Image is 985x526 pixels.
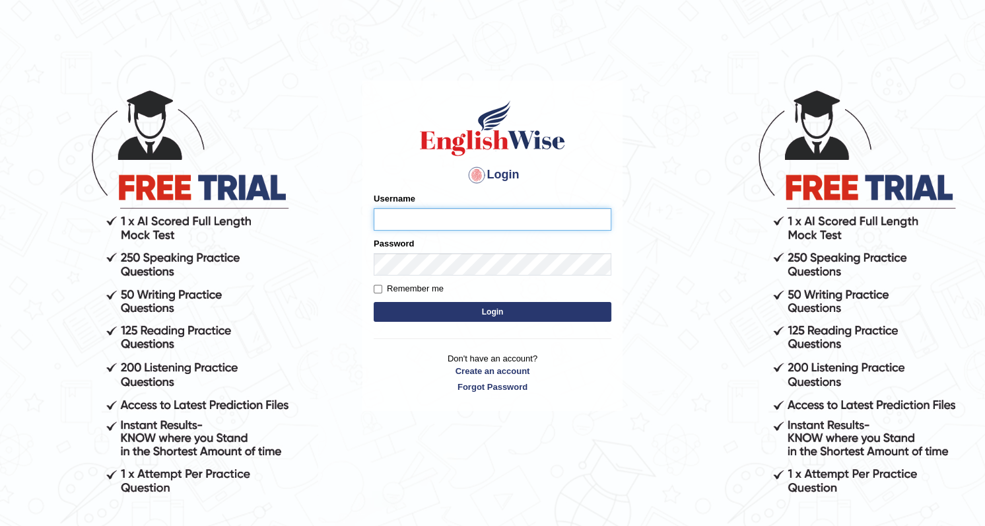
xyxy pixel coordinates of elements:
button: Login [374,302,611,322]
a: Create an account [374,365,611,377]
input: Remember me [374,285,382,293]
h4: Login [374,165,611,186]
img: Logo of English Wise sign in for intelligent practice with AI [417,98,568,158]
label: Remember me [374,282,444,295]
label: Password [374,237,414,250]
p: Don't have an account? [374,352,611,393]
label: Username [374,192,415,205]
a: Forgot Password [374,381,611,393]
